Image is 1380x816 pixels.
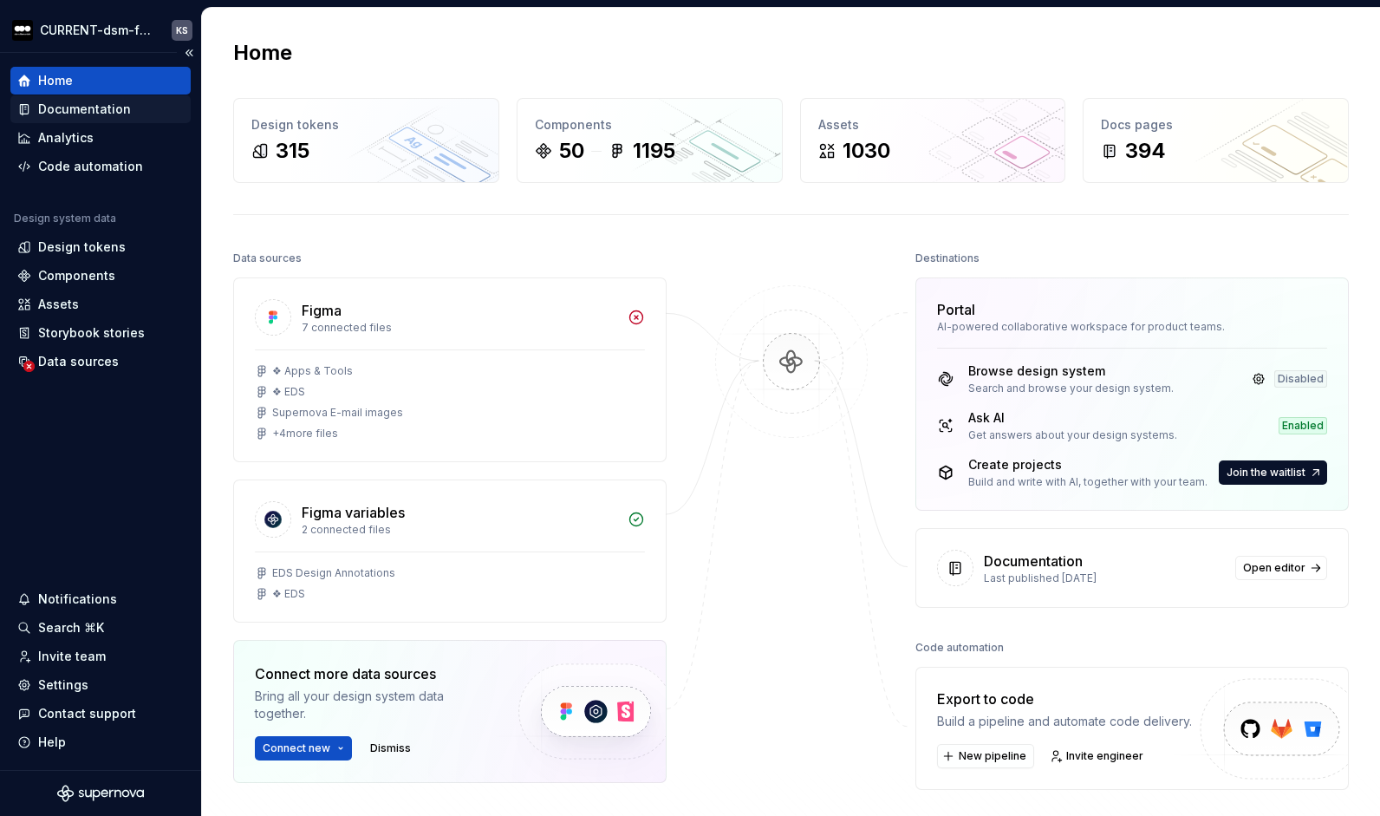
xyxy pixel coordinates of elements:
[3,11,198,49] button: CURRENT-dsm-firmenichKS
[14,212,116,225] div: Design system data
[177,41,201,65] button: Collapse sidebar
[915,246,980,271] div: Destinations
[38,324,145,342] div: Storybook stories
[272,385,305,399] div: ❖ EDS
[10,700,191,728] button: Contact support
[10,348,191,375] a: Data sources
[233,480,667,623] a: Figma variables2 connected filesEDS Design Annotations❖ EDS
[38,101,131,118] div: Documentation
[1274,370,1327,388] div: Disabled
[10,153,191,180] a: Code automation
[968,428,1177,442] div: Get answers about your design systems.
[255,688,489,722] div: Bring all your design system data together.
[959,749,1026,763] span: New pipeline
[38,129,94,147] div: Analytics
[1235,556,1327,580] a: Open editor
[38,296,79,313] div: Assets
[1045,744,1151,768] a: Invite engineer
[38,676,88,694] div: Settings
[370,741,411,755] span: Dismiss
[968,362,1174,380] div: Browse design system
[843,137,890,165] div: 1030
[968,382,1174,395] div: Search and browse your design system.
[10,671,191,699] a: Settings
[1219,460,1327,485] a: Join the waitlist
[10,262,191,290] a: Components
[937,713,1192,730] div: Build a pipeline and automate code delivery.
[535,116,765,134] div: Components
[10,585,191,613] button: Notifications
[937,744,1034,768] button: New pipeline
[968,475,1207,489] div: Build and write with AI, together with your team.
[10,614,191,642] button: Search ⌘K
[38,353,119,370] div: Data sources
[38,734,66,751] div: Help
[302,523,617,537] div: 2 connected files
[1227,466,1305,480] span: Join the waitlist
[57,785,144,802] svg: Supernova Logo
[302,300,342,321] div: Figma
[362,736,419,761] button: Dismiss
[176,23,188,37] div: KS
[276,137,309,165] div: 315
[633,137,675,165] div: 1195
[272,427,338,441] div: + 4 more files
[10,124,191,152] a: Analytics
[272,406,403,420] div: Supernova E-mail images
[38,238,126,256] div: Design tokens
[10,233,191,261] a: Design tokens
[937,299,975,320] div: Portal
[1125,137,1166,165] div: 394
[272,587,305,601] div: ❖ EDS
[38,72,73,89] div: Home
[38,619,104,636] div: Search ⌘K
[40,22,151,39] div: CURRENT-dsm-firmenich
[818,116,1048,134] div: Assets
[968,456,1207,473] div: Create projects
[1279,417,1327,434] div: Enabled
[38,648,106,665] div: Invite team
[984,571,1225,585] div: Last published [DATE]
[984,551,1083,571] div: Documentation
[12,20,33,41] img: 1b795181-5928-41ce-b087-c40e4988c797.png
[263,741,330,755] span: Connect new
[937,689,1192,709] div: Export to code
[255,736,352,761] button: Connect new
[517,98,783,183] a: Components501195
[10,67,191,95] a: Home
[968,409,1177,427] div: Ask AI
[800,98,1066,183] a: Assets1030
[302,321,617,335] div: 7 connected files
[302,502,405,523] div: Figma variables
[937,320,1327,334] div: AI-powered collaborative workspace for product teams.
[1083,98,1349,183] a: Docs pages394
[38,705,136,722] div: Contact support
[38,158,143,175] div: Code automation
[1243,561,1305,575] span: Open editor
[233,98,499,183] a: Design tokens315
[272,364,353,378] div: ❖ Apps & Tools
[10,290,191,318] a: Assets
[251,116,481,134] div: Design tokens
[38,267,115,284] div: Components
[255,663,489,684] div: Connect more data sources
[1101,116,1331,134] div: Docs pages
[10,319,191,347] a: Storybook stories
[233,246,302,271] div: Data sources
[1066,749,1143,763] span: Invite engineer
[915,636,1004,660] div: Code automation
[233,277,667,462] a: Figma7 connected files❖ Apps & Tools❖ EDSSupernova E-mail images+4more files
[272,566,395,580] div: EDS Design Annotations
[38,591,117,608] div: Notifications
[10,95,191,123] a: Documentation
[10,643,191,670] a: Invite team
[10,728,191,756] button: Help
[233,39,292,67] h2: Home
[559,137,584,165] div: 50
